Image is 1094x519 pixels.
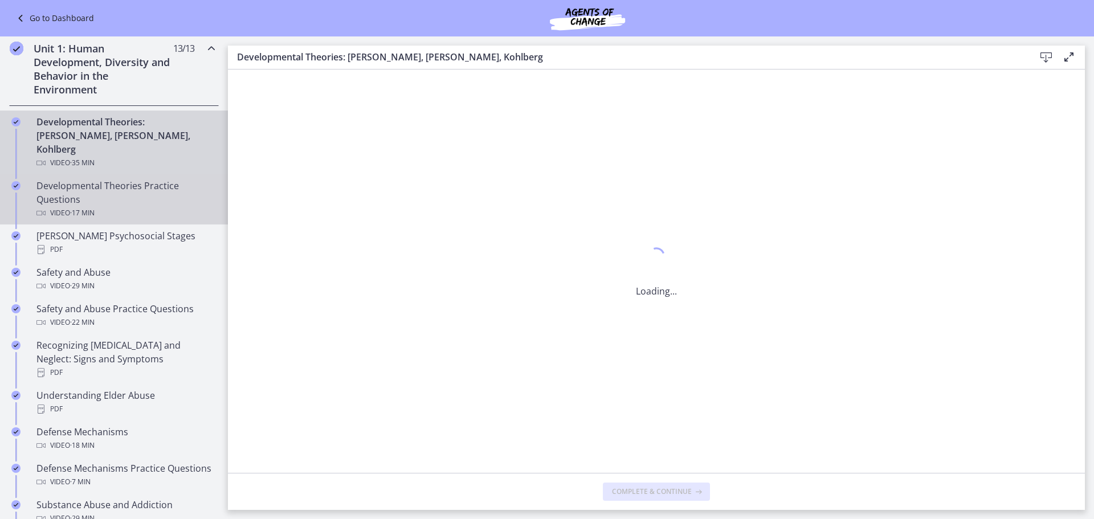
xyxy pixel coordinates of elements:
[11,181,21,190] i: Completed
[36,475,214,489] div: Video
[11,427,21,436] i: Completed
[36,302,214,329] div: Safety and Abuse Practice Questions
[36,439,214,452] div: Video
[36,206,214,220] div: Video
[70,156,95,170] span: · 35 min
[10,42,23,55] i: Completed
[173,42,194,55] span: 13 / 13
[636,244,677,271] div: 1
[36,156,214,170] div: Video
[36,402,214,416] div: PDF
[36,461,214,489] div: Defense Mechanisms Practice Questions
[36,265,214,293] div: Safety and Abuse
[70,279,95,293] span: · 29 min
[11,391,21,400] i: Completed
[11,117,21,126] i: Completed
[70,206,95,220] span: · 17 min
[14,11,94,25] a: Go to Dashboard
[11,304,21,313] i: Completed
[36,179,214,220] div: Developmental Theories Practice Questions
[70,475,91,489] span: · 7 min
[36,425,214,452] div: Defense Mechanisms
[11,500,21,509] i: Completed
[11,231,21,240] i: Completed
[36,243,214,256] div: PDF
[11,268,21,277] i: Completed
[36,389,214,416] div: Understanding Elder Abuse
[34,42,173,96] h2: Unit 1: Human Development, Diversity and Behavior in the Environment
[70,439,95,452] span: · 18 min
[603,483,710,501] button: Complete & continue
[11,464,21,473] i: Completed
[36,338,214,379] div: Recognizing [MEDICAL_DATA] and Neglect: Signs and Symptoms
[519,5,656,32] img: Agents of Change
[36,115,214,170] div: Developmental Theories: [PERSON_NAME], [PERSON_NAME], Kohlberg
[612,487,692,496] span: Complete & continue
[36,229,214,256] div: [PERSON_NAME] Psychosocial Stages
[70,316,95,329] span: · 22 min
[237,50,1017,64] h3: Developmental Theories: [PERSON_NAME], [PERSON_NAME], Kohlberg
[636,284,677,298] p: Loading...
[36,316,214,329] div: Video
[36,366,214,379] div: PDF
[11,341,21,350] i: Completed
[36,279,214,293] div: Video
